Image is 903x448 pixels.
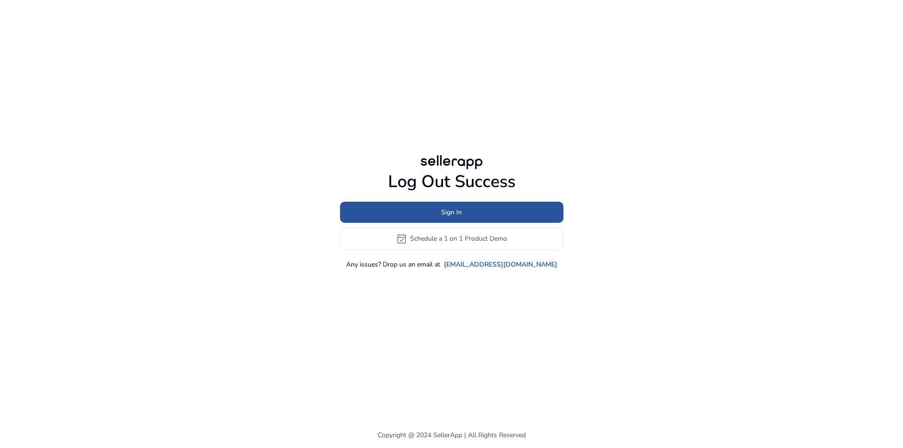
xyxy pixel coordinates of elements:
p: Any issues? Drop us an email at [346,259,440,269]
span: event_available [396,233,407,244]
h1: Log Out Success [340,172,563,192]
span: Sign In [441,207,462,217]
button: Sign In [340,202,563,223]
a: [EMAIL_ADDRESS][DOMAIN_NAME] [444,259,557,269]
button: event_availableSchedule a 1 on 1 Product Demo [340,228,563,250]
